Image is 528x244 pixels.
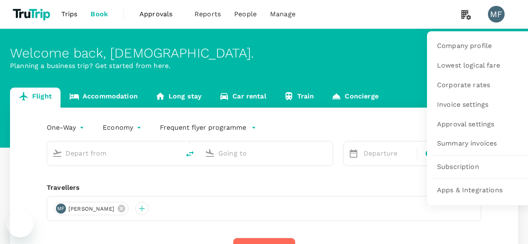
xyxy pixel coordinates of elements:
[364,148,412,158] p: Departure
[275,88,323,108] a: Train
[437,162,479,172] span: Subscription
[160,123,246,133] p: Frequent flyer programme
[323,88,387,108] a: Concierge
[91,9,108,19] span: Book
[139,9,181,19] span: Approvals
[437,61,500,70] span: Lowest logical fare
[488,6,505,23] div: MF
[437,120,495,129] span: Approval settings
[437,139,497,148] span: Summary invoices
[437,80,490,90] span: Corporate rates
[56,204,66,214] div: MF
[66,147,162,160] input: Depart from
[103,121,143,134] div: Economy
[195,9,221,19] span: Reports
[10,88,61,108] a: Flight
[180,144,200,164] button: delete
[160,123,256,133] button: Frequent flyer programme
[437,186,503,195] span: Apps & Integrations
[10,61,518,71] p: Planning a business trip? Get started from here.
[54,202,129,215] div: MF[PERSON_NAME]
[234,9,257,19] span: People
[10,5,55,23] img: TruTrip logo
[47,183,481,193] div: Travellers
[47,121,86,134] div: One-Way
[174,152,176,154] button: Open
[7,211,33,237] iframe: Button to launch messaging window
[10,45,518,61] div: Welcome back , [DEMOGRAPHIC_DATA] .
[63,205,119,213] span: [PERSON_NAME]
[210,88,275,108] a: Car rental
[61,88,147,108] a: Accommodation
[437,41,492,51] span: Company profile
[218,147,315,160] input: Going to
[437,100,488,110] span: Invoice settings
[327,152,328,154] button: Open
[61,9,78,19] span: Trips
[270,9,296,19] span: Manage
[147,88,210,108] a: Long stay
